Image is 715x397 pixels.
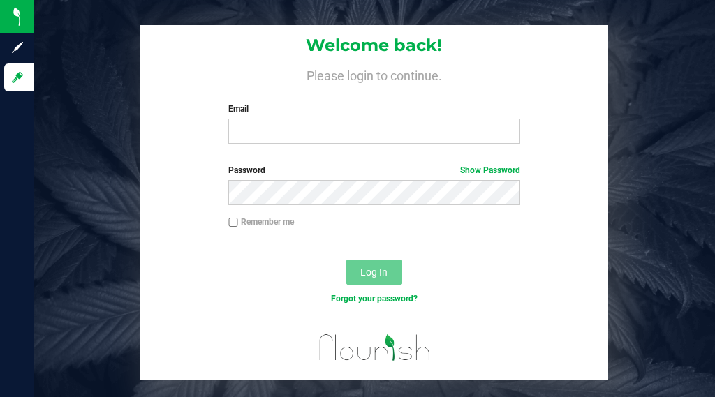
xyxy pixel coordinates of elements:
[460,165,520,175] a: Show Password
[10,70,24,84] inline-svg: Log in
[360,267,388,278] span: Log In
[228,165,265,175] span: Password
[140,36,609,54] h1: Welcome back!
[10,40,24,54] inline-svg: Sign up
[228,216,294,228] label: Remember me
[316,320,433,370] img: flourish_logo.png
[140,66,609,83] h4: Please login to continue.
[228,218,238,227] input: Remember me
[331,294,418,304] a: Forgot your password?
[346,260,402,285] button: Log In
[228,103,519,115] label: Email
